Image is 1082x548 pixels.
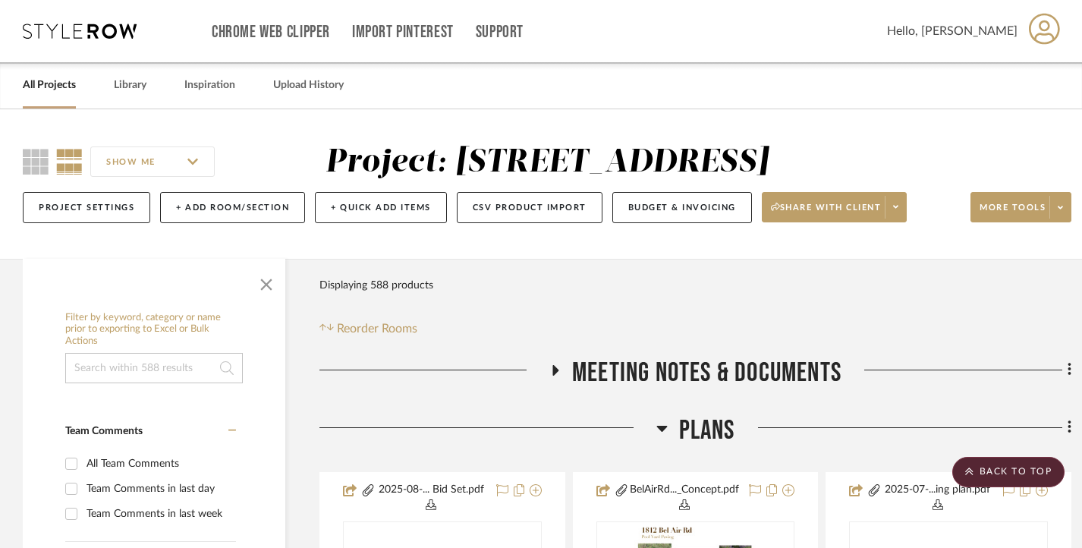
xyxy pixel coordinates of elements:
button: Project Settings [23,192,150,223]
button: CSV Product Import [457,192,602,223]
button: Close [251,266,282,297]
a: Inspiration [184,75,235,96]
button: 2025-07-...ing plan.pdf [882,482,993,514]
span: Meeting notes & Documents [572,357,841,389]
span: Share with client [771,202,882,225]
a: All Projects [23,75,76,96]
button: + Quick Add Items [315,192,447,223]
div: Project: [STREET_ADDRESS] [326,146,769,178]
a: Import Pinterest [352,26,454,39]
button: 2025-08-... Bid Set.pdf [376,482,487,514]
h6: Filter by keyword, category or name prior to exporting to Excel or Bulk Actions [65,312,243,348]
button: BelAirRd..._Concept.pdf [629,482,741,514]
span: Team Comments [65,426,143,436]
span: Reorder Rooms [337,320,417,338]
a: Support [476,26,524,39]
a: Upload History [273,75,344,96]
div: Team Comments in last day [86,477,232,501]
span: Hello, [PERSON_NAME] [887,22,1018,40]
a: Chrome Web Clipper [212,26,330,39]
span: More tools [980,202,1046,225]
button: Reorder Rooms [319,320,417,338]
a: Library [114,75,146,96]
input: Search within 588 results [65,353,243,383]
button: Share with client [762,192,907,222]
div: Team Comments in last week [86,502,232,526]
scroll-to-top-button: BACK TO TOP [952,457,1065,487]
div: All Team Comments [86,452,232,476]
button: Budget & Invoicing [612,192,752,223]
button: More tools [970,192,1071,222]
div: Displaying 588 products [319,270,433,301]
span: Plans [679,414,735,447]
button: + Add Room/Section [160,192,305,223]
